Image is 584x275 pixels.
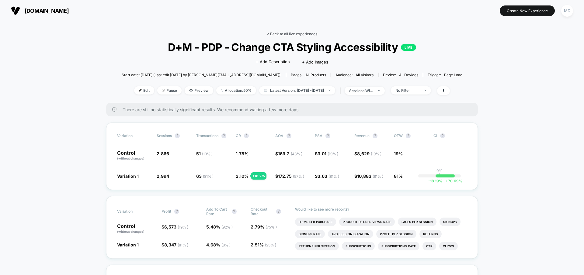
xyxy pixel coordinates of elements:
span: 2.10 % [236,174,249,179]
span: 2,866 [157,151,169,156]
span: ( 81 % ) [373,174,383,179]
span: Preview [185,86,213,95]
img: end [328,90,331,91]
div: sessions with impression [349,88,374,93]
span: 2.79 % [251,224,277,229]
p: Would like to see more reports? [295,207,467,211]
li: Subscriptions Rate [378,242,419,250]
span: $ [315,174,339,179]
span: ( 25 % ) [265,243,276,247]
span: all products [305,73,326,77]
a: < Back to all live experiences [267,32,317,36]
p: LIVE [401,44,416,51]
li: Signups Rate [295,230,325,238]
span: $ [354,174,383,179]
span: There are still no statistically significant results. We recommend waiting a few more days [123,107,466,112]
button: ? [287,133,291,138]
span: 3.01 [318,151,338,156]
p: Control [117,224,155,234]
button: ? [221,133,226,138]
li: Clicks [439,242,458,250]
span: Variation [117,133,151,138]
span: 6,573 [164,224,188,229]
span: $ [275,174,304,179]
span: Variation 1 [117,242,139,247]
span: All Visitors [356,73,374,77]
span: ( 57 % ) [293,174,304,179]
span: [DOMAIN_NAME] [25,8,69,14]
img: end [162,89,165,92]
span: Variation [117,207,151,216]
span: ( 19 % ) [178,225,188,229]
span: Add To Cart Rate [206,207,229,216]
span: | [338,86,345,95]
img: end [424,90,426,91]
p: | [439,173,440,177]
span: --- [433,152,467,161]
div: No Filter [395,88,420,93]
span: Sessions [157,133,172,138]
button: [DOMAIN_NAME] [9,6,71,15]
span: Profit [162,209,171,214]
li: Ctr [422,242,436,250]
img: end [378,90,380,91]
div: Audience: [335,73,374,77]
span: -18.19 % [428,179,443,183]
span: CR [236,133,241,138]
span: Checkout Rate [251,207,273,216]
span: all devices [399,73,418,77]
li: Returns Per Session [295,242,339,250]
span: Allocation: 50% [216,86,256,95]
span: 1.78 % [236,151,249,156]
li: Signups [440,218,461,226]
span: AOV [275,133,283,138]
span: 63 [196,174,214,179]
span: Revenue [354,133,370,138]
button: ? [232,209,237,214]
button: ? [406,133,411,138]
span: 8,629 [357,151,381,156]
span: ( 92 % ) [221,225,233,229]
img: edit [139,89,142,92]
button: ? [175,133,180,138]
li: Returns [419,230,442,238]
span: 81% [394,174,403,179]
span: + [446,179,448,183]
span: $ [162,242,188,247]
p: 0% [436,168,443,173]
li: Pages Per Session [398,218,436,226]
span: + Add Description [256,59,290,65]
span: 4.68 % [206,242,231,247]
span: 5.48 % [206,224,233,229]
li: Avg Session Duration [328,230,373,238]
span: ( 19 % ) [328,152,338,156]
span: 2,994 [157,174,169,179]
span: Pause [157,86,182,95]
button: Create New Experience [500,5,555,16]
span: ( 43 % ) [291,152,302,156]
span: Start date: [DATE] (Last edit [DATE] by [PERSON_NAME][EMAIL_ADDRESS][DOMAIN_NAME]) [122,73,280,77]
span: Page Load [444,73,462,77]
span: OTW [394,133,427,138]
span: 10,883 [357,174,383,179]
li: Profit Per Session [376,230,416,238]
button: ? [244,133,249,138]
div: + 18.2 % [251,172,266,180]
img: calendar [264,89,267,92]
p: Control [117,150,151,161]
span: 8,347 [164,242,188,247]
button: MD [559,5,575,17]
span: ( 81 % ) [328,174,339,179]
span: ( 19 % ) [371,152,381,156]
div: Pages: [291,73,326,77]
span: + Add Images [302,60,328,64]
div: MD [561,5,573,17]
button: ? [440,133,445,138]
div: Trigger: [428,73,462,77]
span: D+M - PDP - Change CTA Styling Accessibility [139,41,445,53]
button: ? [325,133,330,138]
span: CI [433,133,467,138]
span: (without changes) [117,156,144,160]
li: Product Details Views Rate [339,218,395,226]
img: Visually logo [11,6,20,15]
